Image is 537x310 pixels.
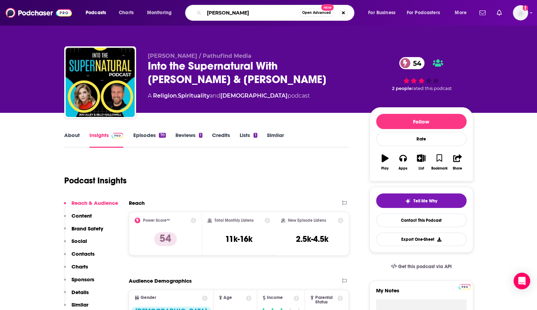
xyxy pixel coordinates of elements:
[148,92,310,100] div: A podcast
[267,132,284,148] a: Similar
[407,8,440,18] span: For Podcasters
[199,133,202,138] div: 1
[376,114,467,129] button: Follow
[363,7,404,18] button: open menu
[430,150,448,175] button: Bookmark
[177,92,178,99] span: ,
[64,200,118,212] button: Reach & Audience
[220,92,288,99] a: [DEMOGRAPHIC_DATA]
[141,295,156,300] span: Gender
[71,263,88,270] p: Charts
[204,7,299,18] input: Search podcasts, credits, & more...
[412,150,430,175] button: List
[513,5,528,20] span: Logged in as TinaPugh
[86,8,106,18] span: Podcasts
[392,86,412,91] span: 2 people
[405,198,411,204] img: tell me why sparkle
[71,301,88,308] p: Similar
[288,218,326,223] h2: New Episode Listens
[71,276,94,283] p: Sponsors
[64,175,127,186] h1: Podcast Insights
[154,232,177,246] p: 54
[459,283,471,290] a: Pro website
[64,263,88,276] button: Charts
[477,7,488,19] a: Show notifications dropdown
[89,132,124,148] a: InsightsPodchaser Pro
[406,57,425,69] span: 54
[459,284,471,290] img: Podchaser Pro
[64,289,89,302] button: Details
[513,5,528,20] button: Show profile menu
[399,57,425,69] a: 54
[142,7,181,18] button: open menu
[178,92,210,99] a: Spirituality
[71,212,92,219] p: Content
[514,273,530,289] div: Open Intercom Messenger
[129,277,192,284] h2: Audience Demographics
[71,250,95,257] p: Contacts
[376,193,467,208] button: tell me why sparkleTell Me Why
[299,9,334,17] button: Open AdvancedNew
[147,8,172,18] span: Monitoring
[296,234,328,244] h3: 2.5k-4.5k
[453,166,462,171] div: Share
[402,7,450,18] button: open menu
[385,258,457,275] a: Get this podcast via API
[494,7,505,19] a: Show notifications dropdown
[192,5,361,21] div: Search podcasts, credits, & more...
[394,150,412,175] button: Apps
[66,48,135,117] img: Into the Supernatural With Jen Lilley & Billy Hallowell
[398,264,451,270] span: Get this podcast via API
[321,4,334,11] span: New
[64,276,94,289] button: Sponsors
[419,166,424,171] div: List
[175,132,202,148] a: Reviews1
[399,166,407,171] div: Apps
[71,200,118,206] p: Reach & Audience
[522,5,528,11] svg: Add a profile image
[223,295,232,300] span: Age
[412,86,452,91] span: rated this podcast
[159,133,165,138] div: 70
[119,8,134,18] span: Charts
[448,150,466,175] button: Share
[148,53,251,59] span: [PERSON_NAME] / Pathufind Media
[376,150,394,175] button: Play
[225,234,252,244] h3: 11k-16k
[413,198,437,204] span: Tell Me Why
[64,238,87,250] button: Social
[212,132,230,148] a: Credits
[368,8,395,18] span: For Business
[81,7,115,18] button: open menu
[64,225,103,238] button: Brand Safety
[450,7,475,18] button: open menu
[112,133,124,138] img: Podchaser Pro
[64,212,92,225] button: Content
[376,132,467,146] div: Rate
[315,295,336,304] span: Parental Status
[210,92,220,99] span: and
[240,132,257,148] a: Lists1
[133,132,165,148] a: Episodes70
[6,6,72,19] img: Podchaser - Follow, Share and Rate Podcasts
[153,92,177,99] a: Religion
[71,225,103,232] p: Brand Safety
[455,8,467,18] span: More
[114,7,138,18] a: Charts
[143,218,170,223] h2: Power Score™
[376,213,467,227] a: Contact This Podcast
[71,238,87,244] p: Social
[376,232,467,246] button: Export One-Sheet
[431,166,447,171] div: Bookmark
[370,53,473,95] div: 54 2 peoplerated this podcast
[253,133,257,138] div: 1
[381,166,389,171] div: Play
[129,200,145,206] h2: Reach
[513,5,528,20] img: User Profile
[64,132,80,148] a: About
[214,218,253,223] h2: Total Monthly Listens
[71,289,89,295] p: Details
[302,11,331,15] span: Open Advanced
